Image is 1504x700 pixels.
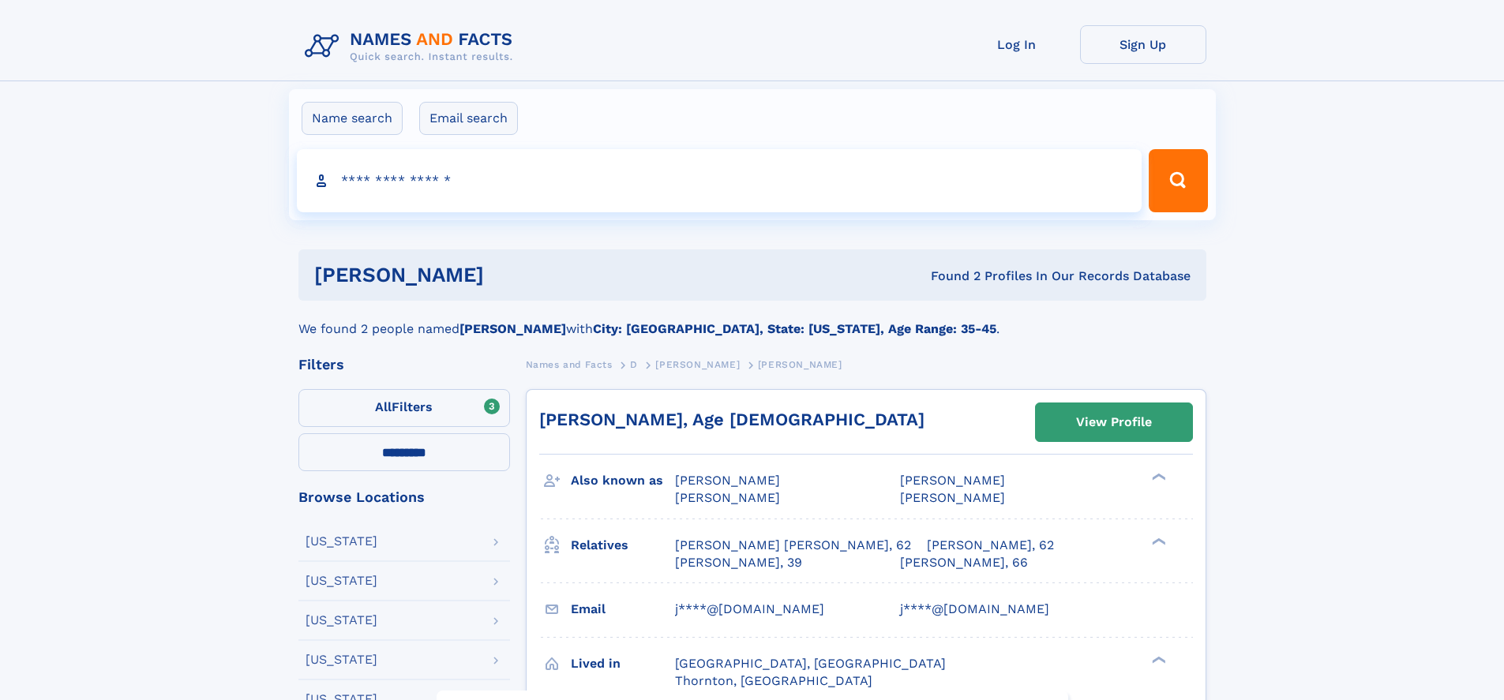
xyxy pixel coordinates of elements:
[675,554,802,571] a: [PERSON_NAME], 39
[900,490,1005,505] span: [PERSON_NAME]
[1148,536,1167,546] div: ❯
[459,321,566,336] b: [PERSON_NAME]
[298,357,510,372] div: Filters
[900,554,1028,571] a: [PERSON_NAME], 66
[419,102,518,135] label: Email search
[1148,654,1167,664] div: ❯
[306,535,377,548] div: [US_STATE]
[1149,149,1207,212] button: Search Button
[375,399,392,414] span: All
[298,389,510,427] label: Filters
[314,265,707,285] h1: [PERSON_NAME]
[1080,25,1206,64] a: Sign Up
[954,25,1080,64] a: Log In
[539,410,925,429] a: [PERSON_NAME], Age [DEMOGRAPHIC_DATA]
[758,359,842,370] span: [PERSON_NAME]
[1148,472,1167,482] div: ❯
[707,268,1191,285] div: Found 2 Profiles In Our Records Database
[306,653,377,666] div: [US_STATE]
[655,359,740,370] span: [PERSON_NAME]
[655,354,740,374] a: [PERSON_NAME]
[1036,403,1192,441] a: View Profile
[630,354,638,374] a: D
[675,673,872,688] span: Thornton, [GEOGRAPHIC_DATA]
[298,490,510,504] div: Browse Locations
[593,321,996,336] b: City: [GEOGRAPHIC_DATA], State: [US_STATE], Age Range: 35-45
[571,467,675,494] h3: Also known as
[675,473,780,488] span: [PERSON_NAME]
[526,354,613,374] a: Names and Facts
[306,575,377,587] div: [US_STATE]
[1076,404,1152,440] div: View Profile
[571,532,675,559] h3: Relatives
[900,473,1005,488] span: [PERSON_NAME]
[927,537,1054,554] a: [PERSON_NAME], 62
[571,650,675,677] h3: Lived in
[675,490,780,505] span: [PERSON_NAME]
[675,656,946,671] span: [GEOGRAPHIC_DATA], [GEOGRAPHIC_DATA]
[302,102,403,135] label: Name search
[297,149,1142,212] input: search input
[298,301,1206,339] div: We found 2 people named with .
[306,614,377,627] div: [US_STATE]
[571,596,675,623] h3: Email
[675,537,911,554] a: [PERSON_NAME] [PERSON_NAME], 62
[298,25,526,68] img: Logo Names and Facts
[630,359,638,370] span: D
